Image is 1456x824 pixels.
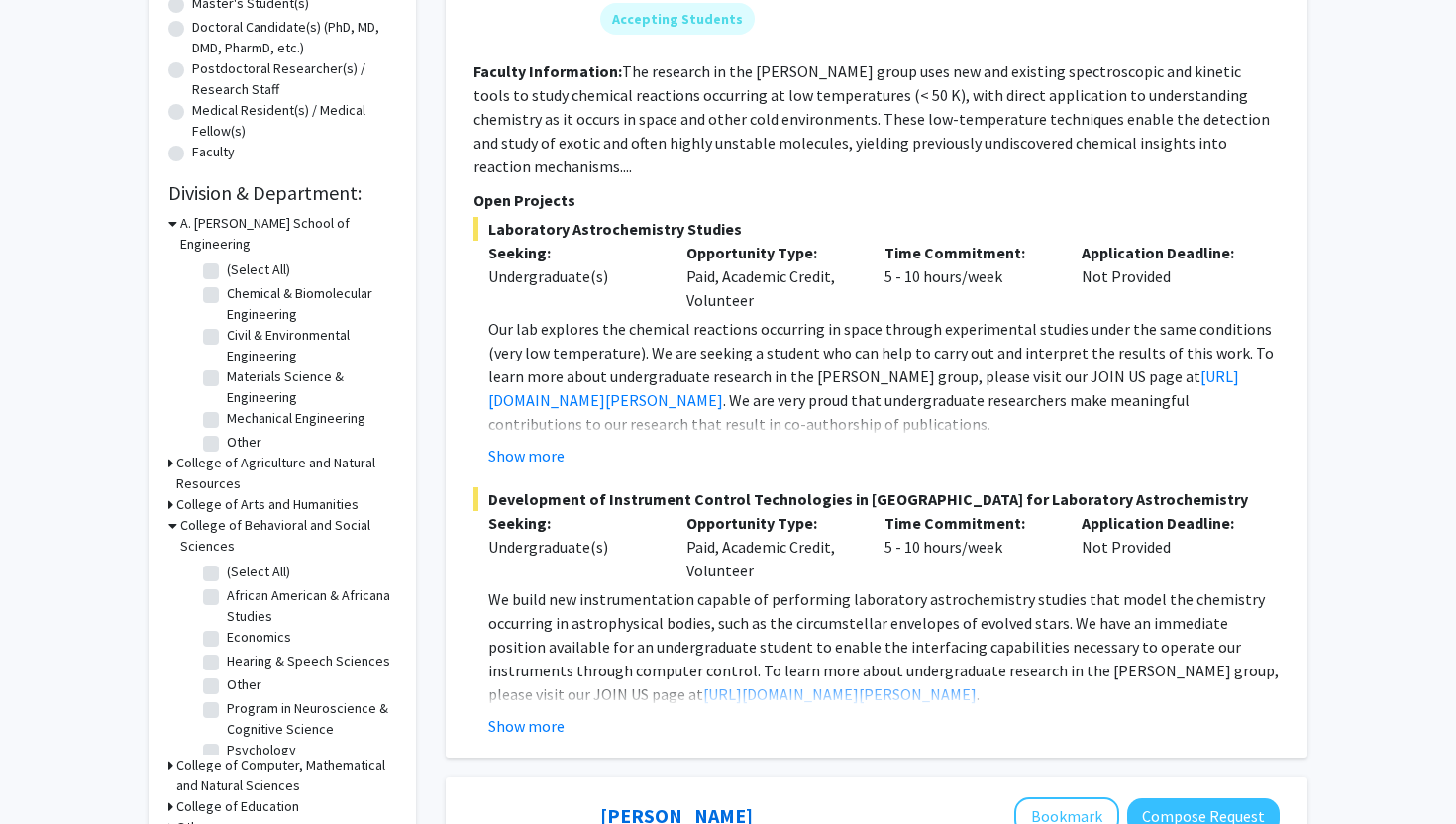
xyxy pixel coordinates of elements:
[15,735,84,809] iframe: Chat
[180,213,396,255] h3: A. [PERSON_NAME] School of Engineering
[686,511,855,535] p: Opportunity Type:
[1067,241,1265,312] div: Not Provided
[176,453,396,494] h3: College of Agriculture and Natural Resources
[227,259,290,280] label: (Select All)
[227,432,261,453] label: Other
[488,511,657,535] p: Seeking:
[227,585,391,627] label: African American & Africana Studies
[672,241,870,312] div: Paid, Academic Credit, Volunteer
[1082,241,1250,264] p: Application Deadline:
[192,58,396,100] label: Postdoctoral Researcher(s) / Research Staff
[180,515,396,557] h3: College of Behavioral and Social Sciences
[703,684,977,704] a: [URL][DOMAIN_NAME][PERSON_NAME]
[488,264,657,288] div: Undergraduate(s)
[227,325,391,366] label: Civil & Environmental Engineering
[227,674,261,695] label: Other
[227,283,391,325] label: Chemical & Biomolecular Engineering
[227,562,290,582] label: (Select All)
[488,587,1280,706] p: We build new instrumentation capable of performing laboratory astrochemistry studies that model t...
[227,698,391,740] label: Program in Neuroscience & Cognitive Science
[1067,511,1265,582] div: Not Provided
[168,181,396,205] h2: Division & Department:
[672,511,870,582] div: Paid, Academic Credit, Volunteer
[884,241,1053,264] p: Time Commitment:
[192,17,396,58] label: Doctoral Candidate(s) (PhD, MD, DMD, PharmD, etc.)
[227,408,365,429] label: Mechanical Engineering
[488,241,657,264] p: Seeking:
[488,317,1280,436] p: Our lab explores the chemical reactions occurring in space through experimental studies under the...
[473,487,1280,511] span: Development of Instrument Control Technologies in [GEOGRAPHIC_DATA] for Laboratory Astrochemistry
[227,651,390,671] label: Hearing & Speech Sciences
[686,241,855,264] p: Opportunity Type:
[473,217,1280,241] span: Laboratory Astrochemistry Studies
[488,444,565,467] button: Show more
[176,494,359,515] h3: College of Arts and Humanities
[870,241,1068,312] div: 5 - 10 hours/week
[488,535,657,559] div: Undergraduate(s)
[192,142,235,162] label: Faculty
[473,188,1280,212] p: Open Projects
[488,714,565,738] button: Show more
[473,61,1270,176] fg-read-more: The research in the [PERSON_NAME] group uses new and existing spectroscopic and kinetic tools to ...
[870,511,1068,582] div: 5 - 10 hours/week
[227,366,391,408] label: Materials Science & Engineering
[176,796,299,817] h3: College of Education
[227,627,291,648] label: Economics
[227,740,296,761] label: Psychology
[176,755,396,796] h3: College of Computer, Mathematical and Natural Sciences
[1082,511,1250,535] p: Application Deadline:
[884,511,1053,535] p: Time Commitment:
[600,3,755,35] mat-chip: Accepting Students
[192,100,396,142] label: Medical Resident(s) / Medical Fellow(s)
[473,61,622,81] b: Faculty Information:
